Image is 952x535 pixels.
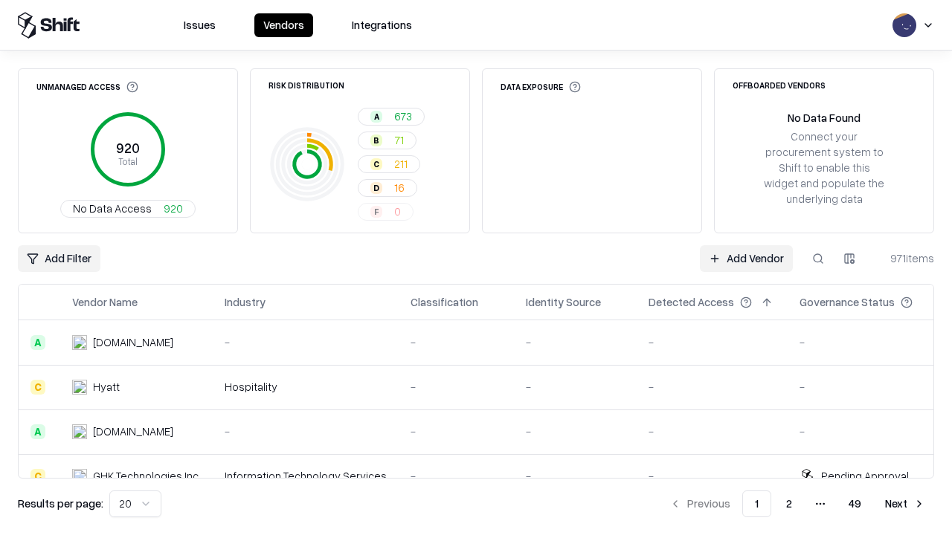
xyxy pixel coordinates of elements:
[343,13,421,37] button: Integrations
[268,81,344,89] div: Risk Distribution
[358,155,420,173] button: C211
[742,490,771,517] button: 1
[358,132,416,149] button: B71
[225,468,387,484] div: Information Technology Services
[788,110,861,126] div: No Data Found
[60,200,196,218] button: No Data Access920
[875,250,934,266] div: 971 items
[800,379,936,395] div: -
[800,334,936,350] div: -
[774,490,804,517] button: 2
[30,469,45,484] div: C
[837,490,873,517] button: 49
[370,111,382,123] div: A
[72,294,138,310] div: Vendor Name
[175,13,225,37] button: Issues
[18,245,100,272] button: Add Filter
[358,108,425,126] button: A673
[225,424,387,439] div: -
[762,129,886,207] div: Connect your procurement system to Shift to enable this widget and populate the underlying data
[72,335,87,350] img: intrado.com
[30,380,45,395] div: C
[73,201,152,216] span: No Data Access
[411,468,502,484] div: -
[649,468,776,484] div: -
[225,379,387,395] div: Hospitality
[164,201,183,216] span: 920
[733,81,826,89] div: Offboarded Vendors
[526,294,601,310] div: Identity Source
[394,132,404,148] span: 71
[411,424,502,439] div: -
[700,245,793,272] a: Add Vendor
[649,294,734,310] div: Detected Access
[18,496,103,511] p: Results per page:
[394,108,412,124] span: 673
[649,424,776,439] div: -
[358,179,417,197] button: D16
[411,294,478,310] div: Classification
[394,156,408,172] span: 211
[225,294,266,310] div: Industry
[501,81,581,93] div: Data Exposure
[411,379,502,395] div: -
[370,158,382,170] div: C
[800,294,895,310] div: Governance Status
[72,424,87,439] img: primesec.co.il
[30,335,45,350] div: A
[225,334,387,350] div: -
[93,424,173,439] div: [DOMAIN_NAME]
[526,379,625,395] div: -
[370,182,382,194] div: D
[93,379,120,395] div: Hyatt
[72,380,87,395] img: Hyatt
[30,424,45,439] div: A
[526,334,625,350] div: -
[394,180,405,195] span: 16
[36,81,138,93] div: Unmanaged Access
[660,490,934,517] nav: pagination
[116,140,140,156] tspan: 920
[876,490,934,517] button: Next
[800,424,936,439] div: -
[93,468,201,484] div: GHK Technologies Inc.
[72,469,87,484] img: GHK Technologies Inc.
[526,468,625,484] div: -
[649,379,776,395] div: -
[526,424,625,439] div: -
[821,468,909,484] div: Pending Approval
[370,134,382,146] div: B
[411,334,502,350] div: -
[118,155,138,167] tspan: Total
[93,334,173,350] div: [DOMAIN_NAME]
[254,13,313,37] button: Vendors
[649,334,776,350] div: -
